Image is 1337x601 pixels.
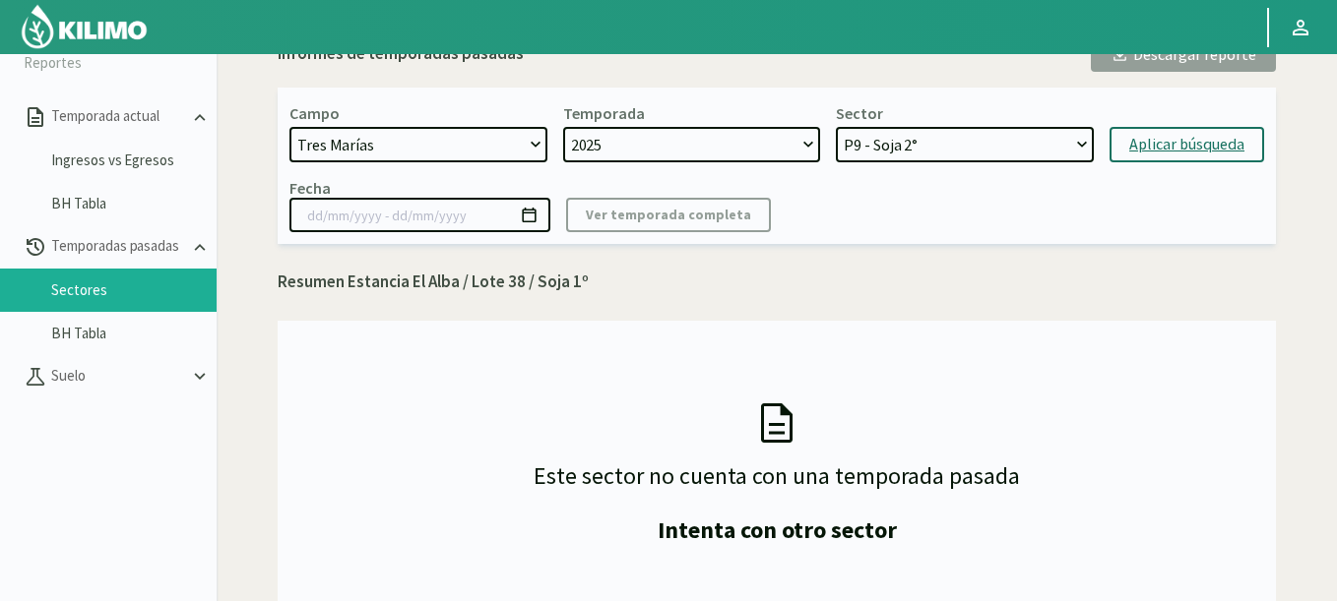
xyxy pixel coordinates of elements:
div: Campo [289,103,340,123]
div: Fecha [289,178,331,198]
p: Temporada actual [47,105,189,128]
p: Temporadas pasadas [47,235,189,258]
a: Ingresos vs Egresos [51,151,217,169]
a: BH Tabla [51,325,217,342]
p: Suelo [47,365,189,388]
a: Sectores [51,281,217,299]
div: Aplicar búsqueda [1129,133,1244,156]
a: BH Tabla [51,195,217,212]
div: Informes de temporadas pasadas [278,41,524,67]
h4: Intenta con otro sector [658,517,897,543]
img: Kilimo [20,3,149,50]
input: dd/mm/yyyy - dd/mm/yyyy [289,198,550,232]
div: Temporada [563,103,645,123]
p: Este sector no cuenta con una temporada pasada [534,462,1020,491]
div: Sector [836,103,883,123]
p: Resumen Estancia El Alba / Lote 38 / Soja 1º [278,270,1276,295]
button: Aplicar búsqueda [1110,127,1264,162]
